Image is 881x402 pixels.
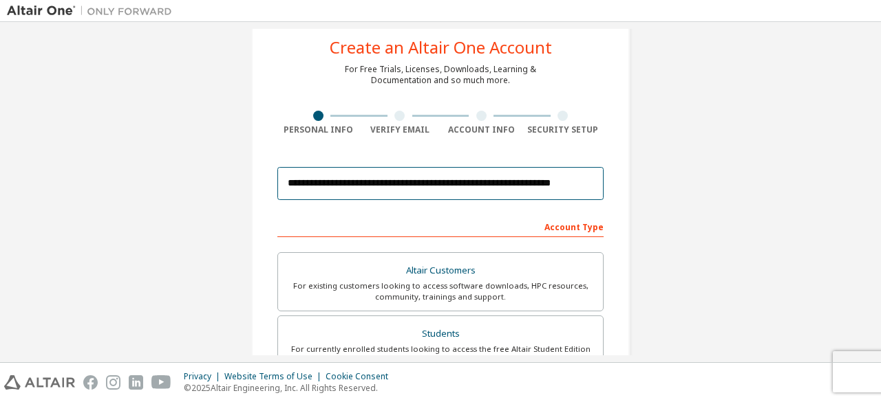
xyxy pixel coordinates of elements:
[7,4,179,18] img: Altair One
[286,261,595,280] div: Altair Customers
[83,375,98,390] img: facebook.svg
[4,375,75,390] img: altair_logo.svg
[277,124,359,135] div: Personal Info
[286,344,595,366] div: For currently enrolled students looking to access the free Altair Student Edition bundle and all ...
[277,215,604,237] div: Account Type
[330,39,552,56] div: Create an Altair One Account
[129,375,143,390] img: linkedin.svg
[184,371,224,382] div: Privacy
[106,375,120,390] img: instagram.svg
[286,280,595,302] div: For existing customers looking to access software downloads, HPC resources, community, trainings ...
[359,124,441,135] div: Verify Email
[345,64,536,86] div: For Free Trials, Licenses, Downloads, Learning & Documentation and so much more.
[522,124,604,135] div: Security Setup
[326,371,396,382] div: Cookie Consent
[224,371,326,382] div: Website Terms of Use
[286,324,595,344] div: Students
[151,375,171,390] img: youtube.svg
[440,124,522,135] div: Account Info
[184,382,396,394] p: © 2025 Altair Engineering, Inc. All Rights Reserved.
